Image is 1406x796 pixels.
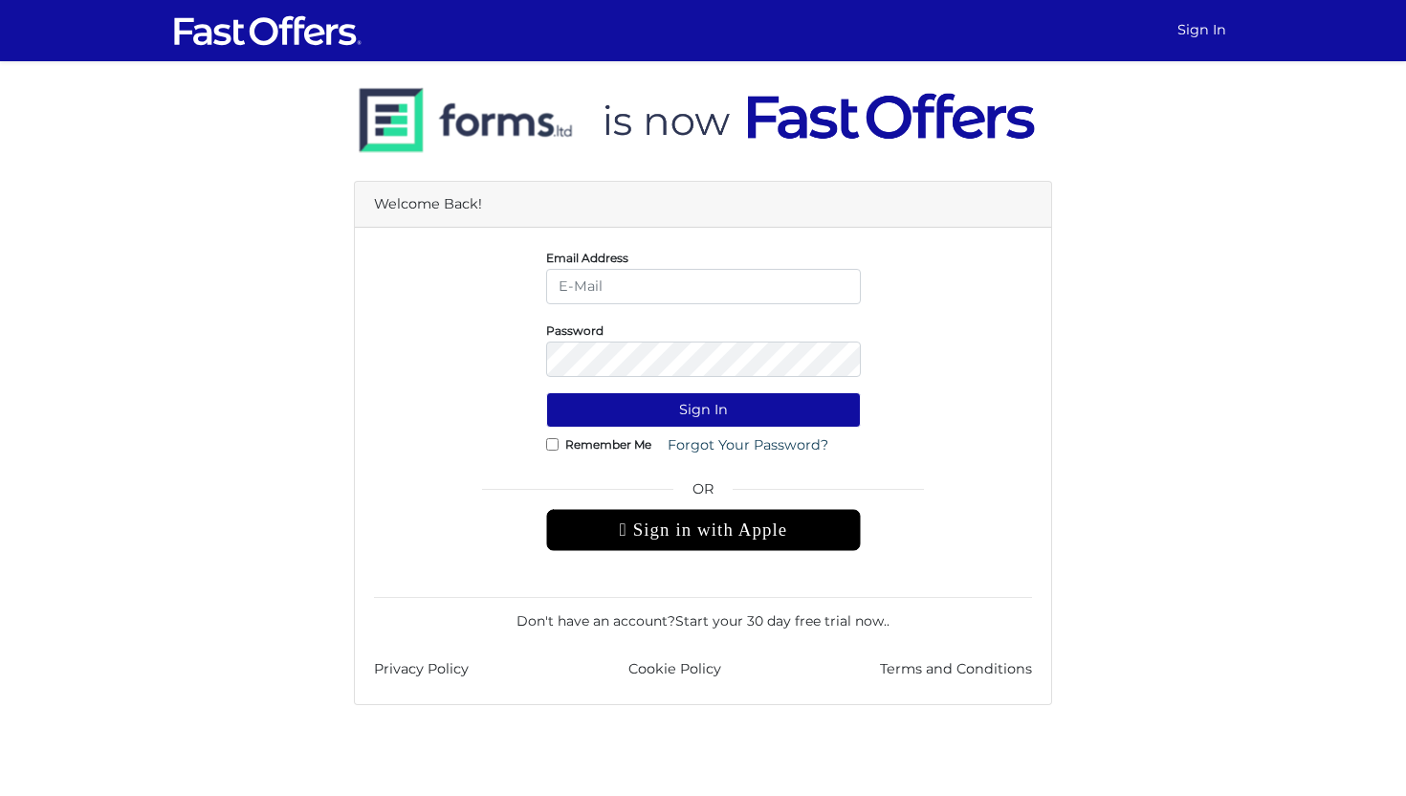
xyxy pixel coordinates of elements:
a: Terms and Conditions [880,658,1032,680]
div: Don't have an account? . [374,597,1032,631]
input: E-Mail [546,269,861,304]
a: Privacy Policy [374,658,469,680]
div: Welcome Back! [355,182,1051,228]
label: Password [546,328,604,333]
button: Sign In [546,392,861,428]
div: Sign in with Apple [546,509,861,551]
a: Start your 30 day free trial now. [675,612,887,630]
a: Sign In [1170,11,1234,49]
label: Email Address [546,255,628,260]
a: Forgot Your Password? [655,428,841,463]
a: Cookie Policy [628,658,721,680]
span: OR [546,478,861,509]
label: Remember Me [565,442,651,447]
